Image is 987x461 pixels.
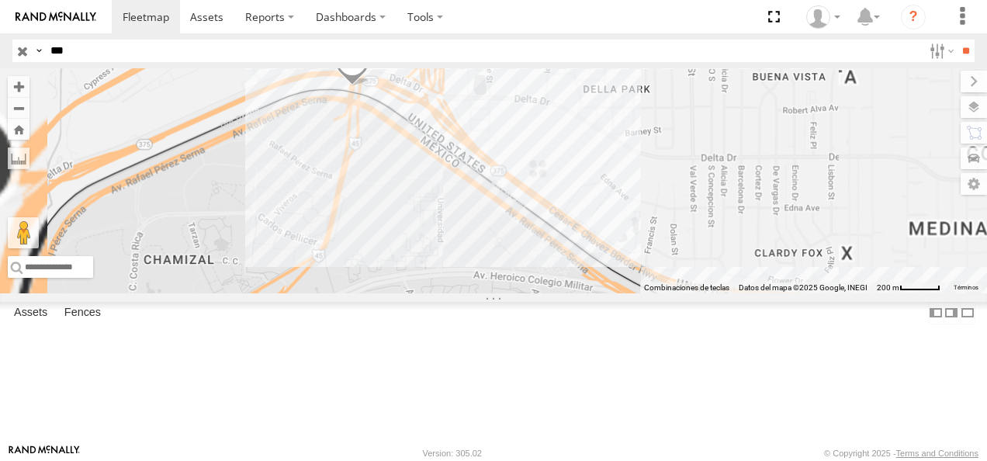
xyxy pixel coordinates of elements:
i: ? [901,5,926,29]
button: Zoom in [8,76,29,97]
span: 200 m [877,283,899,292]
a: Terms and Conditions [896,449,978,458]
div: © Copyright 2025 - [824,449,978,458]
label: Assets [6,302,55,324]
label: Measure [8,147,29,169]
a: Términos [954,285,978,291]
a: Visit our Website [9,445,80,461]
button: Zoom out [8,97,29,119]
button: Arrastra al hombrecito al mapa para abrir Street View [8,217,39,248]
img: rand-logo.svg [16,12,96,23]
label: Fences [57,302,109,324]
div: antonio fernandez [801,5,846,29]
label: Hide Summary Table [960,302,975,324]
label: Dock Summary Table to the Left [928,302,944,324]
label: Dock Summary Table to the Right [944,302,959,324]
button: Escala del mapa: 200 m por 49 píxeles [872,282,945,293]
button: Combinaciones de teclas [644,282,729,293]
label: Search Filter Options [923,40,957,62]
label: Map Settings [961,173,987,195]
label: Search Query [33,40,45,62]
div: Version: 305.02 [423,449,482,458]
button: Zoom Home [8,119,29,140]
span: Datos del mapa ©2025 Google, INEGI [739,283,868,292]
